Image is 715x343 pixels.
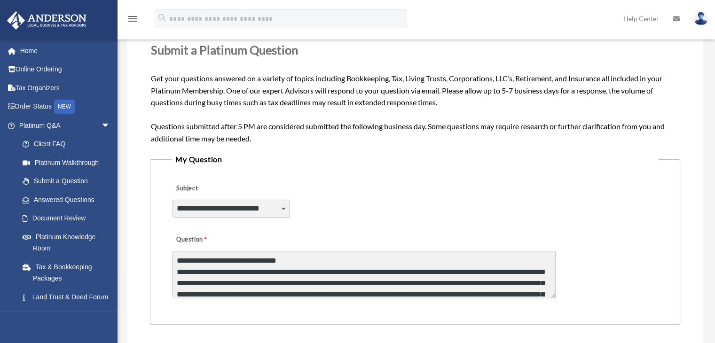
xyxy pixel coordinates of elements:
[13,306,125,325] a: Portal Feedback
[694,12,708,25] img: User Pic
[7,78,125,97] a: Tax Organizers
[7,116,125,135] a: Platinum Q&Aarrow_drop_down
[13,209,125,228] a: Document Review
[7,97,125,117] a: Order StatusNEW
[13,288,125,306] a: Land Trust & Deed Forum
[151,43,298,57] span: Submit a Platinum Question
[13,135,125,154] a: Client FAQ
[7,41,125,60] a: Home
[173,234,245,247] label: Question
[13,190,125,209] a: Answered Questions
[157,13,167,23] i: search
[101,116,120,135] span: arrow_drop_down
[13,227,125,257] a: Platinum Knowledge Room
[54,100,75,114] div: NEW
[173,182,262,195] label: Subject
[13,153,125,172] a: Platinum Walkthrough
[13,172,120,191] a: Submit a Question
[127,13,138,24] i: menu
[127,16,138,24] a: menu
[7,60,125,79] a: Online Ordering
[13,257,125,288] a: Tax & Bookkeeping Packages
[172,153,659,166] legend: My Question
[4,11,89,30] img: Anderson Advisors Platinum Portal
